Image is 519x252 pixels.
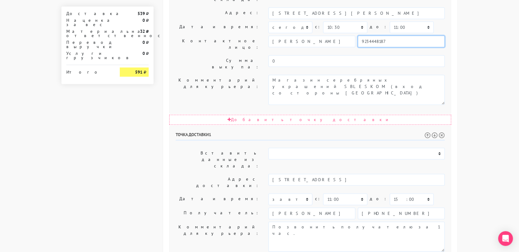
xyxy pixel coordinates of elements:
input: Имя [268,36,355,47]
strong: 0 [142,40,145,45]
label: Адрес доставки: [171,174,264,191]
label: Дата и время: [171,21,264,33]
strong: 539 [138,11,145,16]
label: Комментарий для курьера: [171,75,264,105]
textarea: Позвонить получателю за 1 час. [268,222,445,252]
label: c: [315,21,321,32]
strong: 591 [135,69,142,75]
strong: 0 [142,17,145,23]
div: Итого [66,67,111,74]
label: c: [315,193,321,204]
label: Получатель: [171,208,264,219]
input: Имя [268,208,355,219]
label: до: [370,21,387,32]
label: Вставить данные из склада: [171,148,264,171]
input: Телефон [358,208,445,219]
h6: Точка доставки [176,132,445,140]
input: Телефон [358,36,445,47]
div: Open Intercom Messenger [498,231,513,246]
label: Сумма выкупа: [171,55,264,72]
div: Наценка за вес [62,18,115,27]
strong: 32 [140,29,145,34]
label: до: [370,193,387,204]
label: Комментарий для курьера: [171,222,264,252]
label: Дата и время: [171,193,264,205]
div: Добавить точку доставки [169,115,451,125]
div: Материальная ответственность [62,29,115,38]
span: 1 [209,132,211,137]
strong: 0 [142,51,145,56]
div: Перевод выручки [62,40,115,49]
label: Адрес: [171,7,264,19]
div: Доставка [62,11,115,16]
div: Услуги грузчиков [62,51,115,60]
label: Контактное лицо: [171,36,264,53]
